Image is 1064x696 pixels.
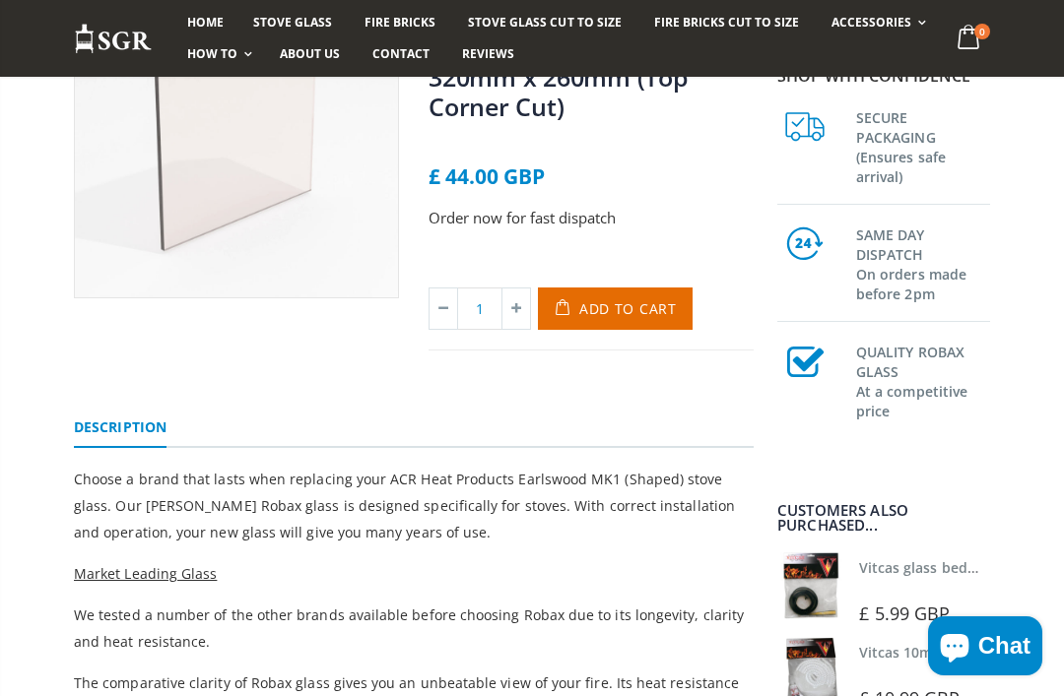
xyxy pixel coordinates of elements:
h3: SAME DAY DISPATCH On orders made before 2pm [856,221,990,304]
button: Add to Cart [538,287,693,330]
span: Stove Glass [253,14,332,31]
span: Market Leading Glass [74,564,217,583]
a: Reviews [447,38,529,70]
a: Home [172,7,238,38]
img: Vitcas stove glass bedding in tape [777,552,844,619]
a: Contact [358,38,444,70]
span: We tested a number of the other brands available before choosing Robax due to its longevity, clar... [74,605,744,651]
a: 0 [950,20,990,58]
span: Home [187,14,224,31]
h3: SECURE PACKAGING (Ensures safe arrival) [856,104,990,187]
span: Stove Glass Cut To Size [468,14,621,31]
span: Reviews [462,45,514,62]
a: Accessories [817,7,936,38]
div: Customers also purchased... [777,503,990,533]
a: How To [172,38,262,70]
a: About us [265,38,355,70]
span: £ 44.00 GBP [429,162,545,190]
span: Fire Bricks Cut To Size [654,14,799,31]
span: £ 5.99 GBP [859,601,950,625]
h3: QUALITY ROBAX GLASS At a competitive price [856,339,990,421]
a: Fire Bricks Cut To Size [639,7,814,38]
span: Add to Cart [579,299,677,318]
a: Stove Glass [238,7,347,38]
inbox-online-store-chat: Shopify online store chat [922,616,1048,680]
p: Order now for fast dispatch [429,207,754,229]
span: Choose a brand that lasts when replacing your ACR Heat Products Earlswood MK1 (Shaped) stove glas... [74,470,735,541]
span: Contact [372,45,430,62]
span: How To [187,45,237,62]
a: Description [74,409,166,448]
span: 0 [974,24,990,39]
span: Accessories [831,14,911,31]
a: Stove Glass Cut To Size [453,7,635,38]
span: About us [280,45,340,62]
img: Stove Glass Replacement [74,23,153,55]
span: Fire Bricks [365,14,435,31]
a: Fire Bricks [350,7,450,38]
